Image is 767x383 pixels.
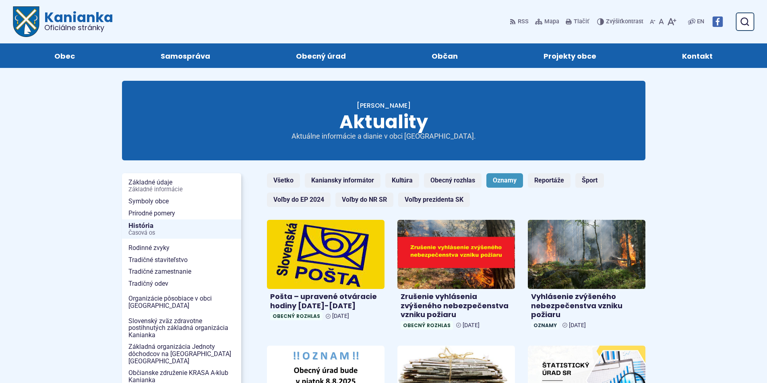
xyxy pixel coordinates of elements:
[606,18,643,25] span: kontrast
[128,242,235,254] span: Rodinné zvyky
[54,43,75,68] span: Obec
[122,254,241,266] a: Tradičné staviteľstvo
[13,6,113,37] a: Logo Kanianka, prejsť na domovskú stránku.
[296,43,346,68] span: Obecný úrad
[528,173,571,188] a: Reportáže
[569,322,586,329] span: [DATE]
[606,18,622,25] span: Zvýšiť
[44,24,113,31] span: Oficiálne stránky
[128,186,235,193] span: Základné informácie
[648,13,657,30] button: Zmenšiť veľkosť písma
[305,173,380,188] a: Kaniansky informátor
[528,220,645,333] a: Vyhlásenie zvýšeného nebezpečenstva vzniku požiaru Oznamy [DATE]
[161,43,210,68] span: Samospráva
[544,43,596,68] span: Projekty obce
[122,341,241,367] a: Základná organizácia Jednoty dôchodcov na [GEOGRAPHIC_DATA] [GEOGRAPHIC_DATA]
[270,292,381,310] h4: Pošta – upravené otváracie hodiny [DATE]-[DATE]
[510,13,530,30] a: RSS
[128,293,235,311] span: Organizácie pôsobiace v obci [GEOGRAPHIC_DATA]
[128,219,235,239] span: História
[128,278,235,290] span: Tradičný odev
[270,312,323,320] span: Obecný rozhlas
[486,173,523,188] a: Oznamy
[13,6,39,37] img: Prejsť na domovskú stránku
[267,193,331,207] a: Voľby do EP 2024
[533,13,561,30] a: Mapa
[128,254,235,266] span: Tradičné staviteľstvo
[398,193,470,207] a: Voľby prezidenta SK
[287,132,480,141] p: Aktuálne informácie a dianie v obci [GEOGRAPHIC_DATA].
[597,13,645,30] button: Zvýšiťkontrast
[463,322,480,329] span: [DATE]
[424,173,482,188] a: Obecný rozhlas
[712,16,723,27] img: Prejsť na Facebook stránku
[122,242,241,254] a: Rodinné zvyky
[39,10,113,31] span: Kanianka
[128,207,235,219] span: Prírodné pomery
[401,321,453,330] span: Obecný rozhlas
[128,195,235,207] span: Symboly obce
[397,43,493,68] a: Občan
[122,278,241,290] a: Tradičný odev
[657,13,666,30] button: Nastaviť pôvodnú veľkosť písma
[128,230,235,236] span: Časová os
[695,17,706,27] a: EN
[531,321,559,330] span: Oznamy
[19,43,110,68] a: Obec
[509,43,631,68] a: Projekty obce
[128,315,235,341] span: Slovenský zväz zdravotne postihnutých základná organizácia Kanianka
[574,18,589,25] span: Tlačiť
[401,292,512,320] h4: Zrušenie vyhlásenia zvýšeného nebezpečenstva vzniku požiaru
[335,193,393,207] a: Voľby do NR SR
[432,43,458,68] span: Občan
[122,266,241,278] a: Tradičné zamestnanie
[128,341,235,367] span: Základná organizácia Jednoty dôchodcov na [GEOGRAPHIC_DATA] [GEOGRAPHIC_DATA]
[122,207,241,219] a: Prírodné pomery
[575,173,604,188] a: Šport
[397,220,515,333] a: Zrušenie vyhlásenia zvýšeného nebezpečenstva vzniku požiaru Obecný rozhlas [DATE]
[122,195,241,207] a: Symboly obce
[128,266,235,278] span: Tradičné zamestnanie
[128,176,235,195] span: Základné údaje
[267,173,300,188] a: Všetko
[339,109,428,135] span: Aktuality
[126,43,245,68] a: Samospráva
[518,17,529,27] span: RSS
[267,220,385,324] a: Pošta – upravené otváracie hodiny [DATE]-[DATE] Obecný rozhlas [DATE]
[531,292,642,320] h4: Vyhlásenie zvýšeného nebezpečenstva vzniku požiaru
[122,219,241,239] a: HistóriaČasová os
[544,17,559,27] span: Mapa
[697,17,704,27] span: EN
[385,173,419,188] a: Kultúra
[666,13,678,30] button: Zväčšiť veľkosť písma
[122,176,241,195] a: Základné údajeZákladné informácie
[357,101,411,110] a: [PERSON_NAME]
[564,13,591,30] button: Tlačiť
[682,43,713,68] span: Kontakt
[261,43,380,68] a: Obecný úrad
[122,315,241,341] a: Slovenský zväz zdravotne postihnutých základná organizácia Kanianka
[332,313,349,320] span: [DATE]
[122,293,241,311] a: Organizácie pôsobiace v obci [GEOGRAPHIC_DATA]
[647,43,748,68] a: Kontakt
